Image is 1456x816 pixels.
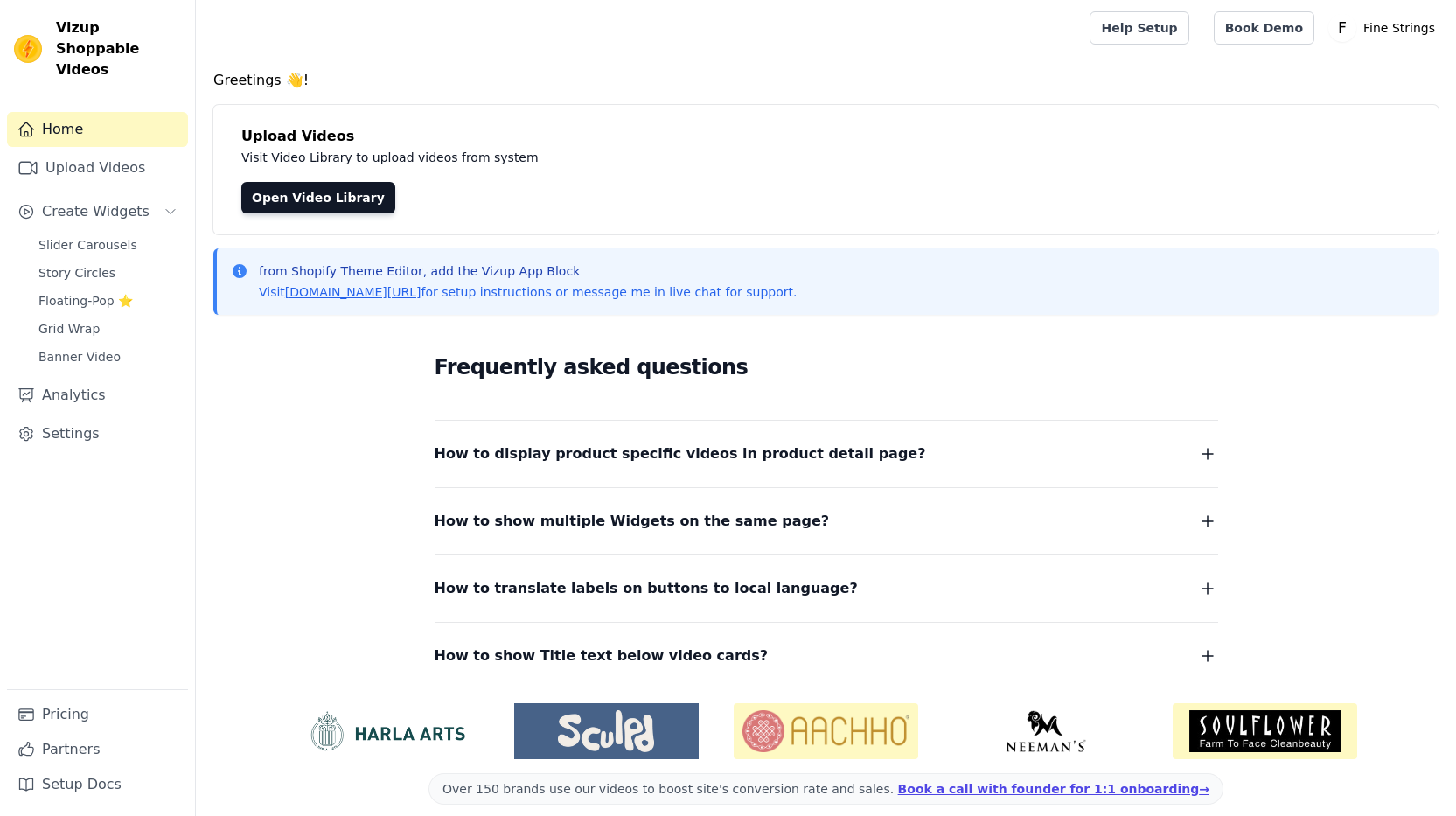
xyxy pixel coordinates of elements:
[28,317,188,341] a: Grid Wrap
[7,150,188,185] a: Upload Videos
[38,236,137,254] span: Slider Carousels
[56,17,181,80] span: Vizup Shoppable Videos
[42,201,150,222] span: Create Widgets
[213,70,1439,91] h4: Greetings 👋!
[953,710,1138,752] img: Neeman's
[38,320,100,338] span: Grid Wrap
[28,261,188,285] a: Story Circles
[435,509,1218,534] button: How to show multiple Widgets on the same page?
[1328,12,1442,44] button: F Fine Strings
[241,126,1411,147] h4: Upload Videos
[38,292,133,310] span: Floating-Pop ⭐
[435,350,1218,385] h2: Frequently asked questions
[7,416,188,451] a: Settings
[1173,703,1357,759] img: Soulflower
[898,782,1209,796] a: Book a call with founder for 1:1 onboarding
[1090,11,1188,45] a: Help Setup
[435,576,858,601] span: How to translate labels on buttons to local language?
[28,345,188,369] a: Banner Video
[435,644,1218,668] button: How to show Title text below video cards?
[28,233,188,257] a: Slider Carousels
[14,35,42,63] img: Vizup
[7,697,188,732] a: Pricing
[1356,12,1442,44] p: Fine Strings
[7,378,188,413] a: Analytics
[435,442,1218,466] button: How to display product specific videos in product detail page?
[734,703,918,759] img: Aachho
[1214,11,1314,45] a: Book Demo
[435,442,926,466] span: How to display product specific videos in product detail page?
[241,147,1025,168] p: Visit Video Library to upload videos from system
[7,732,188,767] a: Partners
[435,509,830,534] span: How to show multiple Widgets on the same page?
[435,644,769,668] span: How to show Title text below video cards?
[1338,19,1347,37] text: F
[259,283,797,301] p: Visit for setup instructions or message me in live chat for support.
[435,576,1218,601] button: How to translate labels on buttons to local language?
[7,194,188,229] button: Create Widgets
[259,262,797,280] p: from Shopify Theme Editor, add the Vizup App Block
[7,112,188,147] a: Home
[285,285,421,299] a: [DOMAIN_NAME][URL]
[38,348,121,366] span: Banner Video
[28,289,188,313] a: Floating-Pop ⭐
[514,710,699,752] img: Sculpd US
[7,767,188,802] a: Setup Docs
[38,264,115,282] span: Story Circles
[241,182,395,213] a: Open Video Library
[295,710,479,752] img: HarlaArts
